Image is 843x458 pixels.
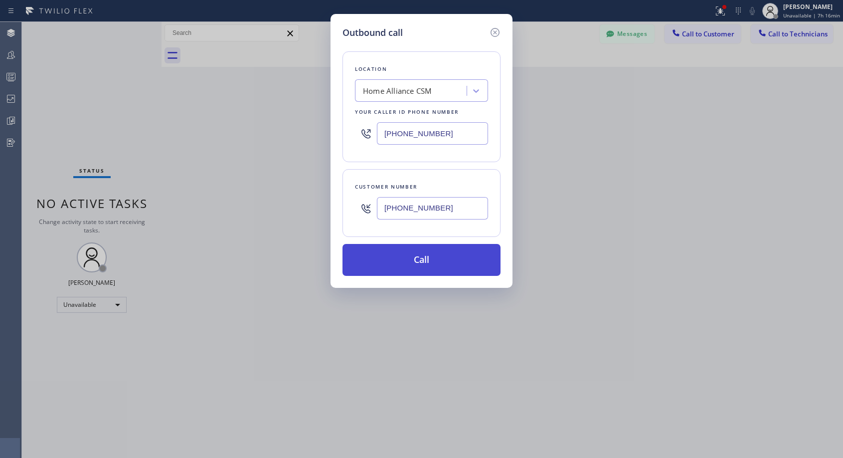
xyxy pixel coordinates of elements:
[363,85,432,97] div: Home Alliance CSM
[355,64,488,74] div: Location
[342,26,403,39] h5: Outbound call
[342,244,501,276] button: Call
[355,182,488,192] div: Customer number
[377,122,488,145] input: (123) 456-7890
[377,197,488,220] input: (123) 456-7890
[355,107,488,117] div: Your caller id phone number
